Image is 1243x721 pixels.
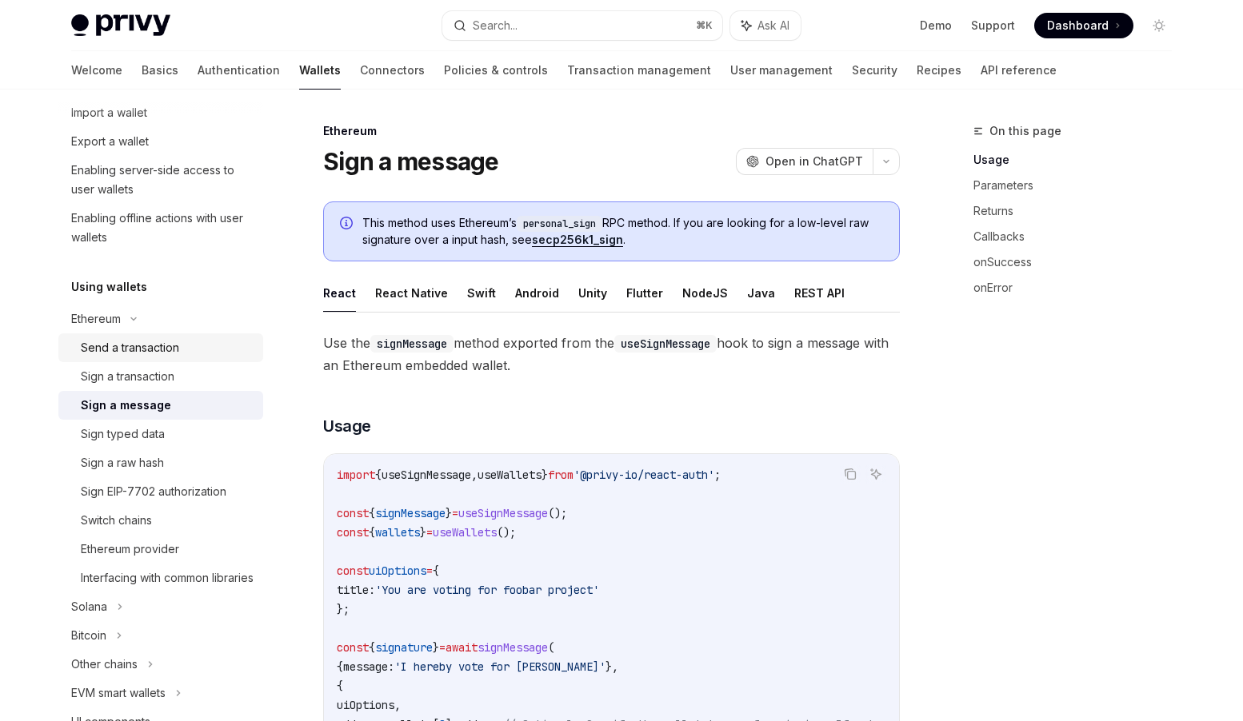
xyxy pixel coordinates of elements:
[58,127,263,156] a: Export a wallet
[58,333,263,362] a: Send a transaction
[81,568,254,588] div: Interfacing with common libraries
[444,51,548,90] a: Policies & controls
[730,11,801,40] button: Ask AI
[81,424,165,444] div: Sign typed data
[757,18,789,34] span: Ask AI
[375,583,599,597] span: 'You are voting for foobar project'
[973,198,1185,224] a: Returns
[337,525,369,540] span: const
[433,640,439,655] span: }
[337,506,369,520] span: const
[71,209,254,247] div: Enabling offline actions with user wallets
[452,506,458,520] span: =
[375,525,420,540] span: wallets
[71,132,149,151] div: Export a wallet
[458,506,548,520] span: useSignMessage
[442,11,722,40] button: Search...⌘K
[337,602,350,616] span: };
[81,482,226,501] div: Sign EIP-7702 authorization
[446,640,478,655] span: await
[765,153,863,169] span: Open in ChatGPT
[794,274,845,312] button: REST API
[426,564,433,578] span: =
[369,506,375,520] span: {
[973,275,1185,301] a: onError
[532,233,623,247] a: secp256k1_sign
[614,335,717,353] code: useSignMessage
[515,274,559,312] button: Android
[71,161,254,199] div: Enabling server-side access to user wallets
[71,309,121,329] div: Ethereum
[58,564,263,592] a: Interfacing with common libraries
[337,640,369,655] span: const
[1146,13,1172,38] button: Toggle dark mode
[382,468,471,482] span: useSignMessage
[323,147,499,176] h1: Sign a message
[865,464,886,484] button: Ask AI
[917,51,961,90] a: Recipes
[548,506,567,520] span: ();
[542,468,548,482] span: }
[323,415,371,437] span: Usage
[362,215,883,248] span: This method uses Ethereum’s RPC method. If you are looking for a low-level raw signature over a i...
[71,597,107,616] div: Solana
[973,147,1185,173] a: Usage
[58,204,263,252] a: Enabling offline actions with user wallets
[473,16,518,35] div: Search...
[198,51,280,90] a: Authentication
[989,121,1061,141] span: On this page
[920,18,952,34] a: Demo
[369,640,375,655] span: {
[394,698,401,712] span: ,
[340,217,356,233] svg: Info
[852,51,897,90] a: Security
[337,468,375,482] span: import
[433,564,439,578] span: {
[142,51,178,90] a: Basics
[58,477,263,506] a: Sign EIP-7702 authorization
[71,655,138,674] div: Other chains
[375,274,448,312] button: React Native
[375,640,433,655] span: signature
[369,564,426,578] span: uiOptions
[375,506,446,520] span: signMessage
[337,564,369,578] span: const
[81,367,174,386] div: Sign a transaction
[478,468,542,482] span: useWallets
[626,274,663,312] button: Flutter
[446,506,452,520] span: }
[973,173,1185,198] a: Parameters
[299,51,341,90] a: Wallets
[567,51,711,90] a: Transaction management
[58,535,263,564] a: Ethereum provider
[973,249,1185,275] a: onSuccess
[360,51,425,90] a: Connectors
[574,468,714,482] span: '@privy-io/react-auth'
[682,274,728,312] button: NodeJS
[606,659,618,674] span: },
[71,14,170,37] img: light logo
[58,362,263,391] a: Sign a transaction
[343,659,394,674] span: message:
[548,468,574,482] span: from
[747,274,775,312] button: Java
[973,224,1185,249] a: Callbacks
[71,683,166,703] div: EVM smart wallets
[394,659,606,674] span: 'I hereby vote for [PERSON_NAME]'
[71,626,106,645] div: Bitcoin
[467,274,496,312] button: Swift
[471,468,478,482] span: ,
[337,659,343,674] span: {
[58,506,263,535] a: Switch chains
[337,679,343,693] span: {
[981,51,1057,90] a: API reference
[323,332,900,376] span: Use the method exported from the hook to sign a message with an Ethereum embedded wallet.
[337,698,394,712] span: uiOptions
[337,583,375,597] span: title:
[323,123,900,139] div: Ethereum
[71,51,122,90] a: Welcome
[420,525,426,540] span: }
[58,420,263,448] a: Sign typed data
[714,468,721,482] span: ;
[696,19,713,32] span: ⌘ K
